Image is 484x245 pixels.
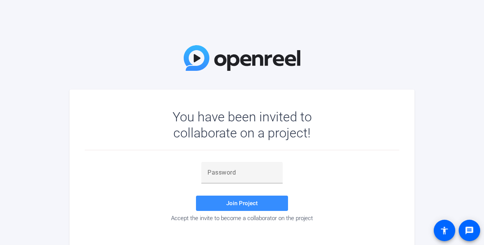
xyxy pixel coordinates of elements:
[184,45,300,71] img: OpenReel Logo
[465,226,474,235] mat-icon: message
[85,215,399,222] div: Accept the invite to become a collaborator on the project
[150,109,334,141] div: You have been invited to collaborate on a project!
[207,168,277,177] input: Password
[226,200,258,207] span: Join Project
[440,226,449,235] mat-icon: accessibility
[196,196,288,211] button: Join Project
